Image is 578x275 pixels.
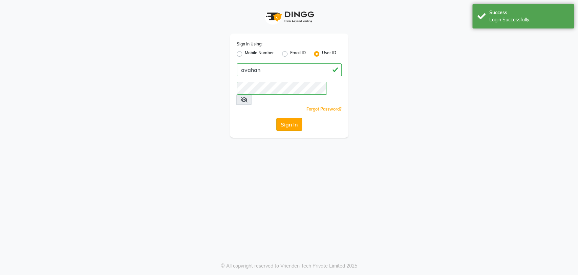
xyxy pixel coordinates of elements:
a: Forgot Password? [306,106,342,112]
label: Sign In Using: [237,41,262,47]
label: Email ID [290,50,306,58]
label: Mobile Number [245,50,274,58]
div: Login Successfully. [489,16,569,23]
label: User ID [322,50,336,58]
img: logo1.svg [262,7,316,27]
button: Sign In [276,118,302,131]
input: Username [237,63,342,76]
div: Success [489,9,569,16]
input: Username [237,82,326,95]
